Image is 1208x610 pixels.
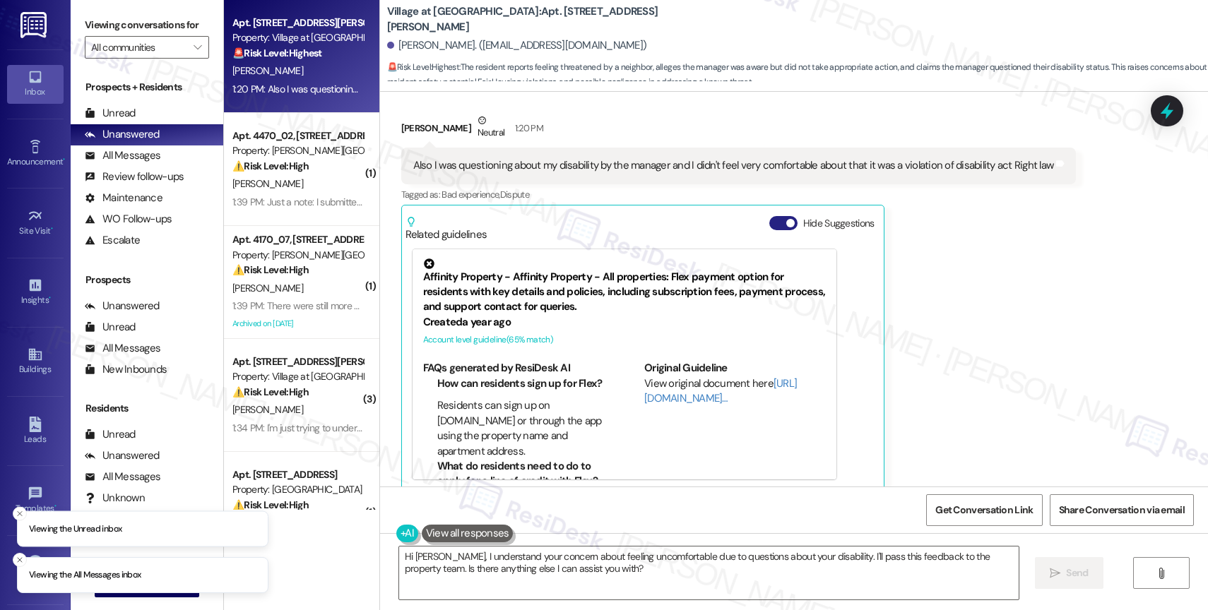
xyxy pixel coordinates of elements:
span: • [51,224,53,234]
div: 1:34 PM: I'm just trying to understand this "camera" clause in my lease agreement is all. [232,421,581,434]
strong: 🚨 Risk Level: Highest [232,47,322,59]
div: Tagged as: [401,184,1077,205]
div: Archived on [DATE] [231,315,365,333]
b: FAQs generated by ResiDesk AI [423,361,570,375]
button: Close toast [13,506,27,520]
p: Viewing the Unread inbox [29,522,122,535]
div: Related guidelines [405,216,487,242]
a: Site Visit • [7,204,64,242]
i:  [194,42,201,53]
div: Unanswered [85,299,160,313]
a: Templates • [7,482,64,520]
button: Share Conversation via email [1050,494,1194,526]
button: Close toast [13,553,27,567]
div: Prospects + Residents [71,80,223,95]
span: : The resident reports feeling threatened by a neighbor, alleges the manager was aware but did no... [387,60,1208,90]
div: Apt. 4170_07, [STREET_ADDRESS] [232,232,363,247]
div: Escalate [85,233,140,248]
div: 1:39 PM: There were still more yellow jackets that flew into both my bed rooms that I killed, but... [232,299,1201,312]
li: What do residents need to do to apply for a line of credit with Flex? [437,459,605,489]
div: Unread [85,427,136,442]
div: Unanswered [85,448,160,463]
li: Residents can sign up on [DOMAIN_NAME] or through the app using the property name and apartment a... [437,398,605,459]
div: Unread [85,320,136,335]
div: [PERSON_NAME] [401,113,1077,148]
div: WO Follow-ups [85,212,172,227]
div: Affinity Property - Affinity Property - All properties: Flex payment option for residents with ke... [423,258,826,315]
div: Residents [71,401,223,416]
strong: 🚨 Risk Level: Highest [387,61,460,73]
label: Hide Suggestions [803,216,875,231]
strong: ⚠️ Risk Level: High [232,160,309,172]
div: Account level guideline ( 65 % match) [423,333,826,347]
div: Unanswered [85,127,160,142]
span: Share Conversation via email [1059,503,1185,518]
a: Inbox [7,65,64,103]
a: [URL][DOMAIN_NAME]… [644,376,797,405]
div: All Messages [85,148,160,163]
span: [PERSON_NAME] [232,64,303,77]
div: Created a year ago [423,315,826,330]
span: • [63,155,65,165]
b: Village at [GEOGRAPHIC_DATA]: Apt. [STREET_ADDRESS][PERSON_NAME] [387,4,670,35]
span: [PERSON_NAME] [232,282,303,294]
span: • [49,293,51,303]
p: Viewing the All Messages inbox [29,569,141,582]
i:  [1050,568,1060,579]
div: All Messages [85,470,160,484]
button: Get Conversation Link [926,494,1042,526]
strong: ⚠️ Risk Level: High [232,385,309,398]
div: Unknown [85,491,145,506]
div: Prospects [71,273,223,287]
div: Apt. [STREET_ADDRESS][PERSON_NAME] [232,16,363,30]
div: Apt. [STREET_ADDRESS] [232,467,363,482]
strong: ⚠️ Risk Level: High [232,263,309,276]
input: All communities [91,36,186,59]
textarea: Hi [PERSON_NAME], I understand your concern about feeling uncomfortable due to questions about yo... [399,546,1019,599]
div: New Inbounds [85,362,167,377]
div: Review follow-ups [85,169,184,184]
button: Send [1035,557,1103,589]
div: Apt. 4470_02, [STREET_ADDRESS] [232,128,363,143]
a: Buildings [7,342,64,381]
div: Property: Village at [GEOGRAPHIC_DATA] [232,30,363,45]
b: Original Guideline [644,361,728,375]
div: All Messages [85,341,160,356]
span: Dispute [500,189,529,201]
label: Viewing conversations for [85,14,209,36]
div: Apt. [STREET_ADDRESS][PERSON_NAME] [232,354,363,369]
a: Account [7,551,64,589]
div: View original document here [644,376,826,407]
div: Property: [GEOGRAPHIC_DATA] [232,482,363,497]
span: [PERSON_NAME] [232,403,303,416]
li: How can residents sign up for Flex? [437,376,605,391]
div: 1:20 PM: Also I was questioning about my disability by the manager and I didn't feel very comfort... [232,83,860,95]
a: Insights • [7,273,64,311]
img: ResiDesk Logo [20,12,49,38]
div: Unread [85,106,136,121]
div: Maintenance [85,191,162,205]
div: Property: [PERSON_NAME][GEOGRAPHIC_DATA][PERSON_NAME] [232,143,363,158]
a: Leads [7,412,64,450]
span: Get Conversation Link [935,503,1033,518]
div: Property: [PERSON_NAME][GEOGRAPHIC_DATA][PERSON_NAME] [232,248,363,263]
div: [PERSON_NAME]. ([EMAIL_ADDRESS][DOMAIN_NAME]) [387,38,647,53]
span: Bad experience , [442,189,499,201]
div: Also I was questioning about my disability by the manager and I didn't feel very comfortable abou... [413,158,1054,173]
div: 1:20 PM [511,121,543,136]
span: Send [1066,566,1088,580]
i:  [1156,568,1166,579]
span: [PERSON_NAME] [232,177,303,190]
strong: ⚠️ Risk Level: High [232,498,309,511]
div: Neutral [475,113,507,143]
div: Property: Village at [GEOGRAPHIC_DATA] [232,369,363,384]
